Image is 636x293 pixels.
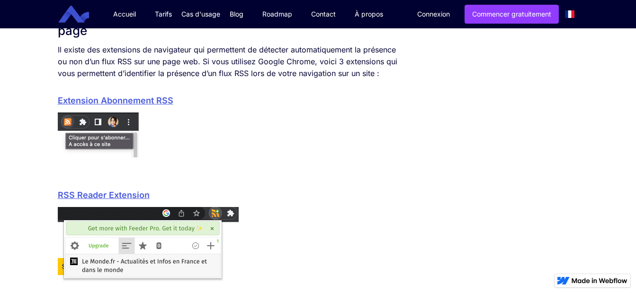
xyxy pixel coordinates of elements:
a: Connexion [410,5,457,23]
div: Cas d'usage [181,9,220,19]
img: Capture d’écran montrant l’extension RSS Feed Reader [58,207,239,289]
p: Il existe des extensions de navigateur qui permettent de détecter automatiquement la présence ou ... [58,44,402,79]
a: RSS Reader Extension [58,190,150,200]
img: Made in Webflow [572,278,627,284]
img: Capture d’écran montrant l’extension Abonnement RSS [58,112,139,157]
p: ‍ [58,162,402,174]
a: home [65,6,96,23]
a: Commencer gratuitement [465,5,559,24]
a: Extension Abonnement RSS [58,95,173,105]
